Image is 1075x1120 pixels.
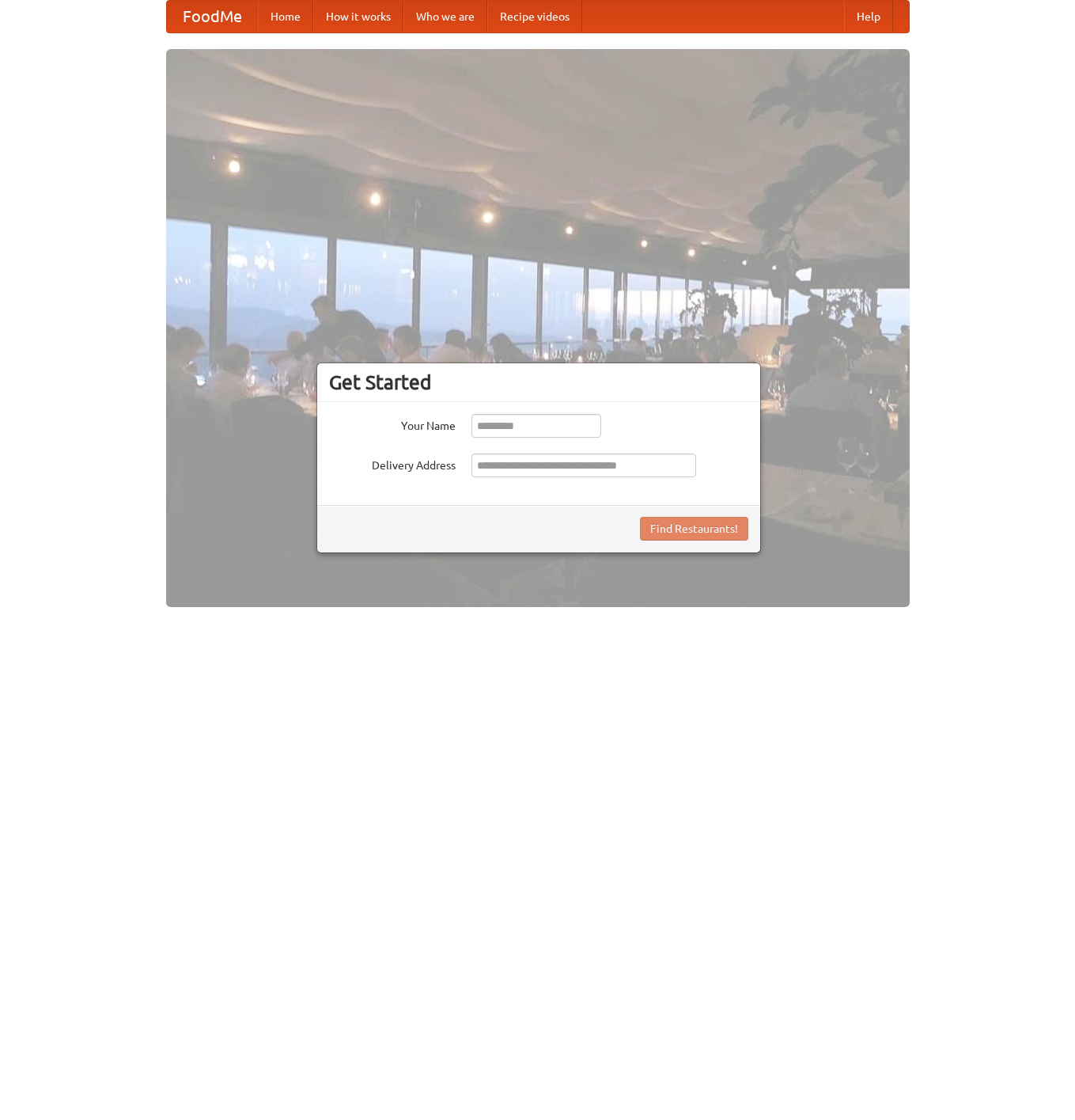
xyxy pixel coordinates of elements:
[329,370,748,394] h3: Get Started
[329,454,456,473] label: Delivery Address
[403,1,487,32] a: Who we are
[329,414,456,434] label: Your Name
[167,1,258,32] a: FoodMe
[313,1,403,32] a: How it works
[487,1,582,32] a: Recipe videos
[844,1,893,32] a: Help
[640,517,748,541] button: Find Restaurants!
[258,1,313,32] a: Home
